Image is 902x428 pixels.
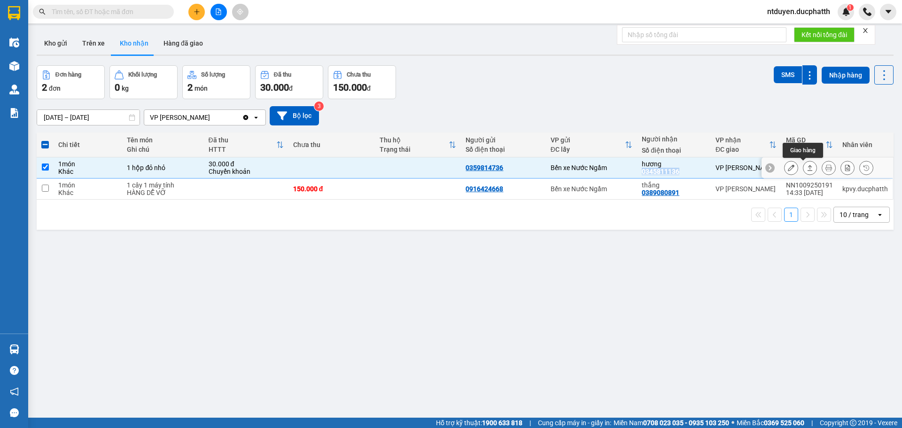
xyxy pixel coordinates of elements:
[293,141,370,148] div: Chưa thu
[37,65,105,99] button: Đơn hàng2đơn
[10,366,19,375] span: question-circle
[642,135,706,143] div: Người nhận
[642,189,679,196] div: 0389080891
[842,185,888,193] div: kpvy.ducphatth
[737,418,804,428] span: Miền Bắc
[55,71,81,78] div: Đơn hàng
[876,211,884,218] svg: open
[188,4,205,20] button: plus
[209,136,276,144] div: Đã thu
[731,421,734,425] span: ⚪️
[328,65,396,99] button: Chưa thu150.000đ
[209,146,276,153] div: HTTT
[711,132,781,157] th: Toggle SortBy
[182,65,250,99] button: Số lượng2món
[551,136,625,144] div: VP gửi
[786,181,833,189] div: NN1009250191
[880,4,896,20] button: caret-down
[764,419,804,427] strong: 0369 525 060
[551,146,625,153] div: ĐC lấy
[36,68,93,86] strong: : [DOMAIN_NAME]
[822,67,870,84] button: Nhập hàng
[642,181,706,189] div: thắng
[466,164,503,171] div: 0359814736
[784,208,798,222] button: 1
[863,8,871,16] img: phone-icon
[842,8,850,16] img: icon-new-feature
[53,70,75,77] span: Website
[380,146,449,153] div: Trạng thái
[781,132,838,157] th: Toggle SortBy
[27,40,103,50] strong: PHIẾU GỬI HÀNG
[783,143,823,158] div: Giao hàng
[209,160,284,168] div: 30.000 đ
[237,8,243,15] span: aim
[274,71,291,78] div: Đã thu
[255,65,323,99] button: Đã thu30.000đ
[642,160,706,168] div: hương
[127,146,199,153] div: Ghi chú
[715,164,777,171] div: VP [PERSON_NAME]
[194,8,200,15] span: plus
[252,114,260,121] svg: open
[215,8,222,15] span: file-add
[42,82,47,93] span: 2
[614,418,729,428] span: Miền Nam
[58,160,117,168] div: 1 món
[37,32,75,54] button: Kho gửi
[760,6,838,17] span: ntduyen.ducphatth
[5,23,25,62] img: logo
[801,30,847,40] span: Kết nối tổng đài
[9,61,19,71] img: warehouse-icon
[10,408,19,417] span: message
[112,32,156,54] button: Kho nhận
[31,8,99,38] strong: CÔNG TY TNHH VẬN TẢI QUỐC TẾ ĐỨC PHÁT
[314,101,324,111] sup: 3
[794,27,855,42] button: Kết nối tổng đài
[784,161,798,175] div: Sửa đơn hàng
[260,82,289,93] span: 30.000
[884,8,893,16] span: caret-down
[293,185,370,193] div: 150.000 đ
[466,185,503,193] div: 0916424668
[289,85,293,92] span: đ
[551,185,632,193] div: Bến xe Nước Ngầm
[104,46,161,56] span: HK1109250245
[127,189,199,196] div: HÀNG DỄ VỠ
[115,82,120,93] span: 0
[127,164,199,171] div: 1 hộp đỏ nhỏ
[8,6,20,20] img: logo-vxr
[9,108,19,118] img: solution-icon
[37,110,140,125] input: Select a date range.
[9,85,19,94] img: warehouse-icon
[786,136,825,144] div: Mã GD
[375,132,461,157] th: Toggle SortBy
[39,8,46,15] span: search
[9,38,19,47] img: warehouse-icon
[232,4,249,20] button: aim
[642,147,706,154] div: Số điện thoại
[847,4,854,11] sup: 1
[201,71,225,78] div: Số lượng
[242,114,249,121] svg: Clear value
[209,168,284,175] div: Chuyển khoản
[58,189,117,196] div: Khác
[538,418,611,428] span: Cung cấp máy in - giấy in:
[529,418,531,428] span: |
[52,7,163,17] input: Tìm tên, số ĐT hoặc mã đơn
[194,85,208,92] span: món
[803,161,817,175] div: Giao hàng
[35,52,95,66] strong: Hotline : 0965363036 - 0389825550
[715,185,777,193] div: VP [PERSON_NAME]
[10,387,19,396] span: notification
[204,132,288,157] th: Toggle SortBy
[333,82,367,93] span: 150.000
[58,141,117,148] div: Chi tiết
[150,113,210,122] div: VP [PERSON_NAME]
[642,168,679,175] div: 0345811136
[786,189,833,196] div: 14:33 [DATE]
[187,82,193,93] span: 2
[156,32,210,54] button: Hàng đã giao
[128,71,157,78] div: Khối lượng
[380,136,449,144] div: Thu hộ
